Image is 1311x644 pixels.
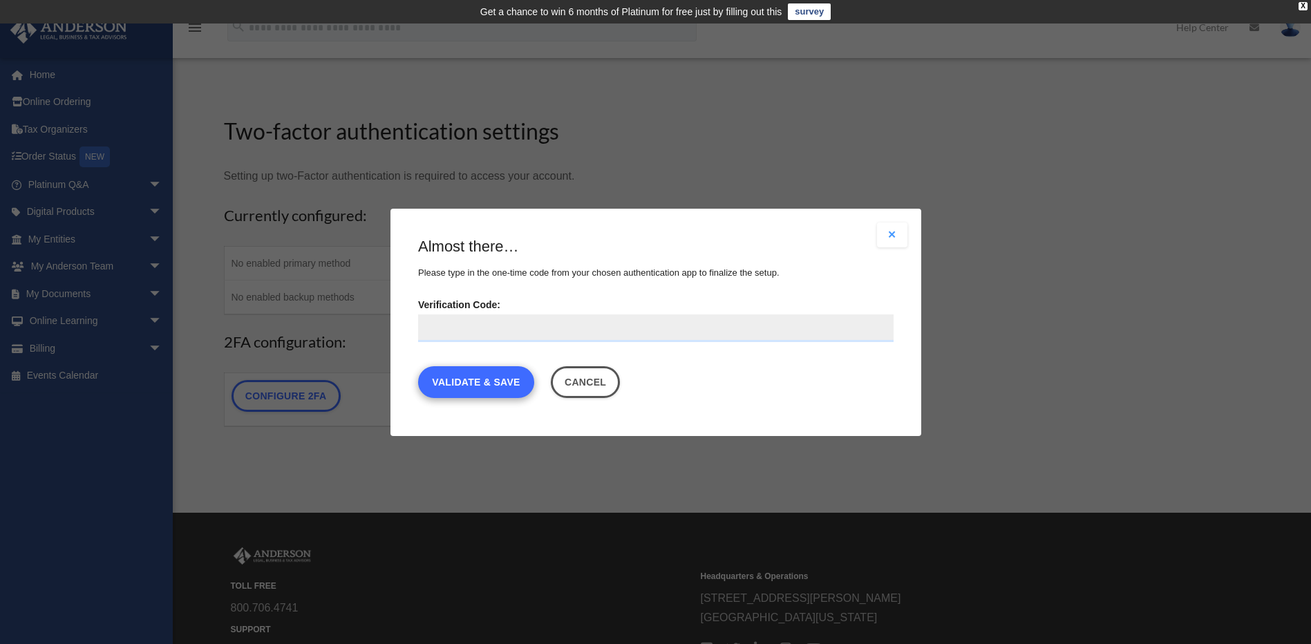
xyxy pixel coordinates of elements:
[550,366,620,397] button: Close this dialog window
[418,366,534,397] a: Validate & Save
[1299,2,1308,10] div: close
[877,222,907,247] button: Close modal
[418,236,894,258] h3: Almost there…
[418,294,894,341] label: Verification Code:
[788,3,831,20] a: survey
[418,314,894,341] input: Verification Code:
[418,264,894,281] p: Please type in the one-time code from your chosen authentication app to finalize the setup.
[480,3,782,20] div: Get a chance to win 6 months of Platinum for free just by filling out this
